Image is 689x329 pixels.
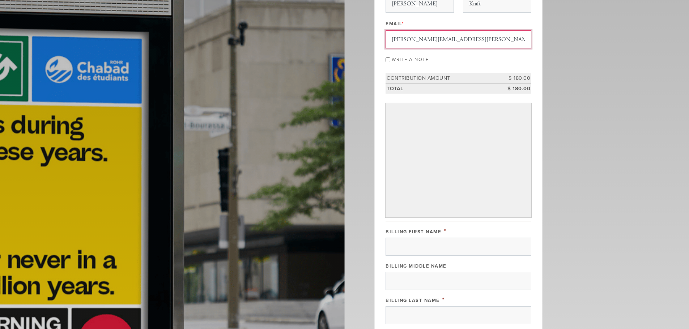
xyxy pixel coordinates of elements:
[386,229,441,235] label: Billing First Name
[444,227,447,235] span: This field is required.
[499,83,531,94] td: $ 180.00
[442,296,445,304] span: This field is required.
[386,263,447,269] label: Billing Middle Name
[499,73,531,84] td: $ 180.00
[386,298,440,303] label: Billing Last Name
[402,21,404,27] span: This field is required.
[386,83,499,94] td: Total
[392,57,429,62] label: Write a note
[387,105,529,216] iframe: Secure payment input frame
[386,73,499,84] td: Contribution Amount
[386,21,404,27] label: Email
